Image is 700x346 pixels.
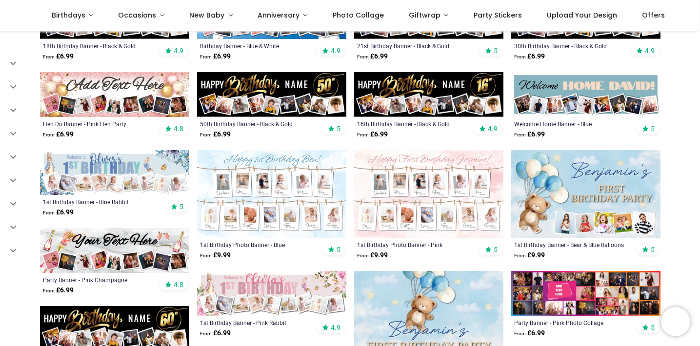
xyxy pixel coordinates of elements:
strong: £ 6.99 [200,328,231,338]
span: From [43,132,55,137]
strong: £ 9.99 [200,250,231,260]
a: Party Banner - Pink Photo Collage [514,319,629,327]
strong: £ 6.99 [200,130,231,139]
span: From [200,253,212,258]
span: 5 [180,202,183,211]
span: 5 [494,46,498,55]
span: New Baby [189,10,224,20]
img: Personalised Happy 1st Birthday Banner - Blue Rabbit - Custom Name & 9 Photo Upload [40,150,189,195]
span: Photo Collage [333,10,384,20]
a: 1st Birthday Photo Banner - Pink [357,241,472,249]
span: Anniversary [258,10,300,20]
a: Birthday Banner - Blue & White [200,42,315,50]
a: 30th Birthday Banner - Black & Gold [514,42,629,50]
span: From [43,288,55,293]
img: Personalised 1st Birthday Photo Banner - Pink - Custom Text & Photos [354,150,503,238]
strong: £ 6.99 [514,130,545,139]
span: Party Stickers [474,10,522,20]
img: Personalised Welcome Home Banner - Blue - 9 Photo Upload [511,72,660,117]
span: From [43,54,55,59]
a: 50th Birthday Banner - Black & Gold [200,120,315,128]
strong: £ 9.99 [514,250,545,260]
span: 4.8 [174,280,183,289]
span: From [514,253,526,258]
span: From [200,132,212,137]
span: 4.9 [331,323,340,332]
a: 21st Birthday Banner - Black & Gold [357,42,472,50]
img: Personalised Happy 1st Birthday Banner - Pink Rabbit - Custom Name & 9 Photo Upload [197,271,346,316]
a: 1st Birthday Banner - Blue Rabbit [43,198,158,206]
span: From [200,331,212,336]
a: Hen Do Banner - Pink Hen Party [43,120,158,128]
img: Personalised Hen Do Banner - Pink Hen Party - 9 Photo Upload [40,72,189,117]
span: Birthdays [52,10,85,20]
img: Personalised 1st Birthday Photo Banner - Blue - Custom Text [197,150,346,238]
a: 1st Birthday Banner - Pink Rabbit [200,319,315,327]
strong: £ 6.99 [43,286,74,295]
span: Occasions [118,10,156,20]
a: 1st Birthday Banner - Bear & Blue Balloons [514,241,629,249]
span: 5 [651,245,655,254]
span: 5 [651,323,655,332]
strong: £ 9.99 [357,250,388,260]
strong: £ 6.99 [357,52,388,61]
span: Offers [642,10,665,20]
span: 5 [651,124,655,133]
span: From [357,253,369,258]
strong: £ 6.99 [43,52,74,61]
strong: £ 6.99 [357,130,388,139]
img: Personalised Happy 16th Birthday Banner - Black & Gold - Custom Name & 9 Photo Upload [354,72,503,117]
strong: £ 6.99 [514,328,545,338]
strong: £ 6.99 [200,52,231,61]
span: 5 [337,124,340,133]
span: From [357,54,369,59]
img: Personalised Party Banner - Pink Photo Collage - Add Text & 30 Photo Upload [511,271,660,316]
img: Personalised 1st Birthday Backdrop Banner - Bear & Blue Balloons - Custom Text & 4 Photos [511,150,660,238]
strong: £ 6.99 [43,130,74,139]
a: Party Banner - Pink Champagne [43,276,158,284]
span: 4.9 [645,46,655,55]
span: 4.9 [174,46,183,55]
span: Upload Your Design [547,10,617,20]
span: From [200,54,212,59]
span: From [514,331,526,336]
a: 16th Birthday Banner - Black & Gold [357,120,472,128]
span: From [43,210,55,215]
span: From [514,54,526,59]
span: 4.9 [331,46,340,55]
span: 5 [337,245,340,254]
a: 1st Birthday Photo Banner - Blue [200,241,315,249]
img: Personalised Party Banner - Pink Champagne - 9 Photo Upload & Custom Text [40,228,189,273]
span: 4.9 [488,124,498,133]
span: 5 [494,245,498,254]
strong: £ 6.99 [43,208,74,217]
span: From [357,132,369,137]
span: Giftwrap [409,10,440,20]
span: 4.8 [174,124,183,133]
span: From [514,132,526,137]
a: 18th Birthday Banner - Black & Gold [43,42,158,50]
img: Personalised Happy 50th Birthday Banner - Black & Gold - Custom Name & 9 Photo Upload [197,72,346,117]
iframe: Brevo live chat [661,307,690,336]
a: Welcome Home Banner - Blue [514,120,629,128]
strong: £ 6.99 [514,52,545,61]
